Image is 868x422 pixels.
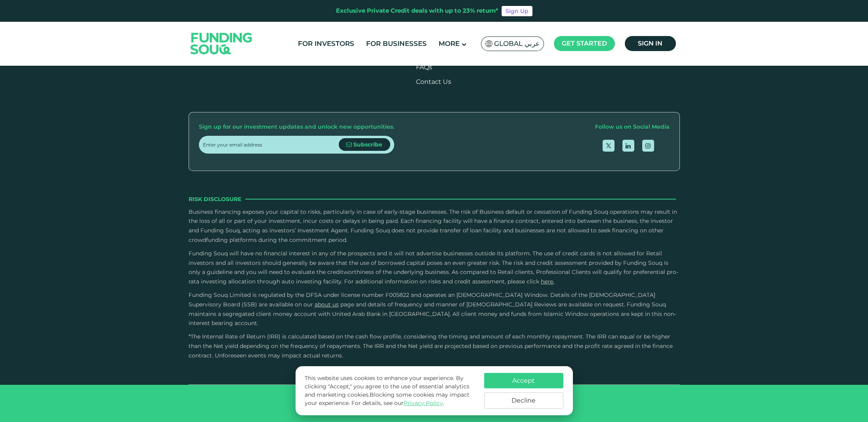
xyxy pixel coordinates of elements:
[364,37,429,50] a: For Businesses
[606,143,611,148] img: twitter
[484,373,563,388] button: Accept
[189,195,241,203] span: Risk Disclosure
[642,140,654,152] a: open Instagram
[189,250,678,285] span: Funding Souq will have no financial interest in any of the prospects and it will not advertise bu...
[416,63,432,71] a: FAQs
[484,392,563,409] button: Decline
[183,23,260,63] img: Logo
[622,140,634,152] a: open Linkedin
[315,301,339,308] a: About Us
[339,138,390,151] button: Subscribe
[416,78,451,86] a: Contact Us
[404,399,443,407] a: Privacy Policy
[203,136,339,154] input: Enter your email address
[439,40,460,48] span: More
[353,141,382,148] span: Subscribe
[189,332,680,360] p: *The Internal Rate of Return (IRR) is calculated based on the cash flow profile, considering the ...
[502,6,532,16] a: Sign Up
[638,40,662,47] span: Sign in
[305,374,476,407] p: This website uses cookies to enhance your experience. By clicking "Accept," you agree to the use ...
[625,36,676,51] a: Sign in
[340,301,354,308] span: page
[485,40,492,47] img: SA Flag
[336,6,498,15] div: Exclusive Private Credit deals with up to 23% return*
[189,291,655,308] span: Funding Souq Limited is regulated by the DFSA under license number F005822 and operates an [DEMOG...
[494,39,540,48] span: Global عربي
[562,40,607,47] span: Get started
[305,391,469,407] span: Blocking some cookies may impact your experience.
[595,122,670,132] div: Follow us on Social Media
[541,278,554,285] a: here.
[199,122,394,132] div: Sign up for our investment updates and unlock new opportunities.
[603,140,614,152] a: open Twitter
[351,399,444,407] span: For details, see our .
[189,301,676,327] span: and details of frequency and manner of [DEMOGRAPHIC_DATA] Reviews are available on request. Fundi...
[189,207,680,245] p: Business financing exposes your capital to risks, particularly in case of early-stage businesses....
[296,37,356,50] a: For Investors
